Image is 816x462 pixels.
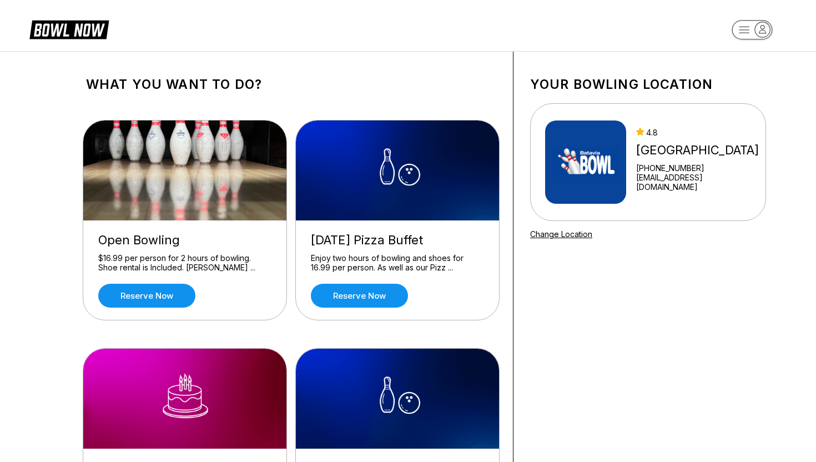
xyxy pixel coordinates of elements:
[296,120,500,220] img: Wednesday Pizza Buffet
[545,120,626,204] img: Batavia Bowl
[98,233,271,248] div: Open Bowling
[636,143,761,158] div: [GEOGRAPHIC_DATA]
[636,173,761,192] a: [EMAIL_ADDRESS][DOMAIN_NAME]
[311,233,484,248] div: [DATE] Pizza Buffet
[83,349,288,449] img: Birthday Party Package
[530,77,766,92] h1: Your bowling location
[636,163,761,173] div: [PHONE_NUMBER]
[83,120,288,220] img: Open Bowling
[98,284,195,308] a: Reserve now
[530,229,592,239] a: Change Location
[296,349,500,449] img: Friday Family Fun
[636,128,761,137] div: 4.8
[86,77,496,92] h1: What you want to do?
[98,253,271,273] div: $16.99 per person for 2 hours of bowling. Shoe rental is Included. [PERSON_NAME] ...
[311,284,408,308] a: Reserve now
[311,253,484,273] div: Enjoy two hours of bowling and shoes for 16.99 per person. As well as our Pizz ...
